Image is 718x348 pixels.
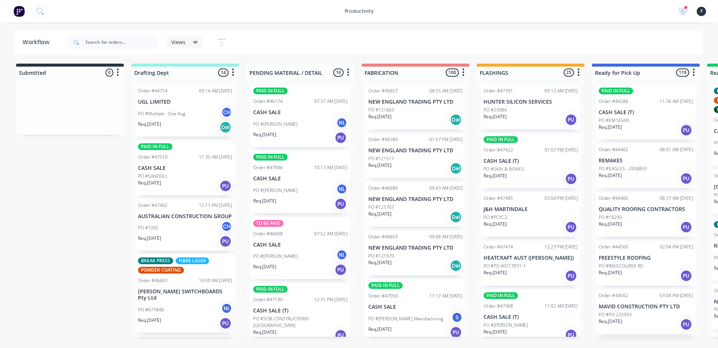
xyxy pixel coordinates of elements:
div: 12:31 PM [DATE] [314,296,347,303]
div: PU [335,329,347,341]
div: Order #46608 [253,231,283,237]
div: Order #47474 [484,244,513,250]
div: 10:50 AM [DATE] [199,277,232,284]
div: BREAK PRESSFIBRE LASERPOWDER COATINGOrder #4660310:50 AM [DATE][PERSON_NAME] SWITCHBOARDS Pty Ltd... [135,254,235,333]
p: Req. [DATE] [599,172,622,179]
div: 11:02 AM [DATE] [544,303,578,309]
p: Req. [DATE] [599,124,622,131]
p: PO #[PERSON_NAME] Manufacturing [368,315,443,322]
div: PAID IN FULL [484,292,518,299]
div: 11:17 AM [DATE] [429,293,463,299]
p: Req. [DATE] [484,113,507,120]
div: Order #47006 [253,164,283,171]
div: NL [336,249,347,260]
p: REMAKES [599,158,693,164]
div: BREAK PRESS [138,257,173,264]
p: AUSTRALIAN CONSTRUCTION GROUP [138,213,232,220]
div: Order #4471409:14 AM [DATE]UGL LIMITEDPO #Multiple - Due AugCHReq.[DATE]Del [135,85,235,137]
div: Order #47422 [484,147,513,153]
p: J&H MARTINDALE [484,206,578,213]
p: FREESTYLE ROOFING [599,255,693,261]
div: 02:04 PM [DATE] [660,244,693,250]
p: MAVID CONSTRUCTION PTY LTD [599,303,693,310]
div: PU [680,318,692,330]
div: Del [450,260,462,272]
p: Req. [DATE] [484,173,507,179]
p: Req. [DATE] [368,211,392,217]
div: Del [220,121,231,133]
div: 12:11 PM [DATE] [199,202,232,209]
p: NEW ENGLAND TRADING PTY LTD [368,245,463,251]
div: PU [220,235,231,247]
div: PU [565,173,577,185]
div: PU [565,221,577,233]
div: Workflow [22,38,53,47]
div: 01:07 PM [DATE] [544,147,578,153]
p: Req. [DATE] [138,317,161,324]
p: HEATCRAFT AUST ([PERSON_NAME]) [484,255,578,261]
div: PU [220,317,231,329]
p: PO #PO 40313931-1 [484,263,526,269]
p: Req. [DATE] [484,269,507,276]
p: PO #121670 [368,253,394,259]
div: Order #44465 [599,195,628,202]
div: 03:04 PM [DATE] [544,195,578,202]
div: PU [335,132,347,144]
div: PAID IN FULLOrder #4742201:07 PM [DATE]CASH SALE (T)PO #SKIN & BONESReq.[DATE]PU [481,133,581,188]
p: PO #SOB CONSTRUCTIONS [GEOGRAPHIC_DATA] [253,315,347,329]
p: [PERSON_NAME] SWITCHBOARDS Pty Ltd [138,289,232,301]
p: NEW ENGLAND TRADING PTY LTD [368,196,463,202]
div: PAID IN FULL [253,154,288,161]
p: PO #121707 [368,204,394,211]
p: Req. [DATE] [599,269,622,276]
div: Del [450,162,462,174]
p: PO #EM SIGNS [599,117,629,124]
p: QUALITY ROOFING CONTRACTORS [599,206,693,213]
div: TO BE PAID [253,220,283,227]
div: PAID IN FULLOrder #4700610:13 AM [DATE]CASH SALEPO #[PERSON_NAME]NLReq.[DATE]PU [250,151,350,213]
img: Factory [13,6,25,17]
div: PU [680,124,692,136]
p: Req. [DATE] [253,131,276,138]
p: Req. [DATE] [484,329,507,335]
p: PO #[PERSON_NAME] [484,322,528,329]
div: Order #44714 [138,88,168,94]
div: Order #4746212:11 PM [DATE]AUSTRALIAN CONSTRUCTION GROUPPO #7265CHReq.[DATE]PU [135,199,235,251]
p: CASH SALE (T) [599,109,693,116]
div: PU [680,173,692,184]
p: PO #121663 [368,107,394,113]
div: Order #44462 [599,146,628,153]
p: Req. [DATE] [599,318,622,325]
p: Req. [DATE] [253,198,276,204]
div: NL [336,183,347,195]
div: Order #4665708:55 AM [DATE]NEW ENGLAND TRADING PTY LTDPO #121663Req.[DATE]Del [365,85,466,129]
div: Order #47462 [138,202,168,209]
p: PO #121517 [368,155,394,162]
div: CH [221,221,232,232]
div: Order #47485 [484,195,513,202]
p: CASH SALE [253,175,347,182]
div: Order #4446508:37 AM [DATE]QUALITY ROOFING CONTRACTORSPO #10290Req.[DATE]PU [596,192,696,237]
p: CASH SALE [253,109,347,116]
p: Req. [DATE] [253,329,276,336]
div: PU [220,180,231,192]
p: Req. [DATE] [138,180,161,186]
div: Order #47190 [253,296,283,303]
div: PAID IN FULL [484,136,518,143]
div: PAID IN FULLOrder #4617407:37 AM [DATE]CASH SALEPO #[PERSON_NAME]NLReq.[DATE]PU [250,85,350,147]
div: Order #47468 [484,303,513,309]
div: Order #44562 [599,292,628,299]
p: UGL LIMITED [138,99,232,105]
input: Search for orders... [85,35,159,50]
div: 01:57 PM [DATE] [429,136,463,143]
div: Order #4456002:04 PM [DATE]FREESTYLE ROOFINGPO #RACECOURSE RDReq.[DATE]PU [596,241,696,286]
div: PAID IN FULLOrder #4746811:02 AM [DATE]CASH SALE (T)PO #[PERSON_NAME]Req.[DATE]PU [481,289,581,344]
div: Order #4665909:06 AM [DATE]NEW ENGLAND TRADING PTY LTDPO #121670Req.[DATE]Del [365,231,466,275]
div: Order #4446208:01 AM [DATE]REMAKESPO #EAGLES - 2958850Req.[DATE]PU [596,143,696,188]
div: NL [221,303,232,314]
div: PU [565,114,577,126]
div: Order #47391 [484,88,513,94]
div: Order #4456203:04 PM [DATE]MAVID CONSTRUCTION PTY LTDPO #PO 232093Req.[DATE]PU [596,289,696,334]
div: 08:55 AM [DATE] [429,88,463,94]
div: POWDER COATING [138,267,184,274]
